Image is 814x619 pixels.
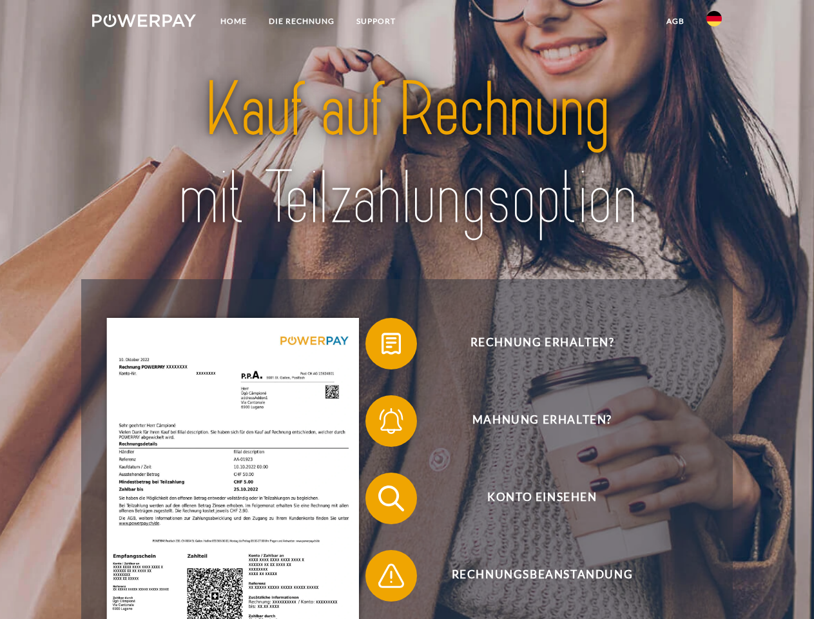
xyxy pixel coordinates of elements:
img: de [706,11,722,26]
a: agb [655,10,695,33]
img: title-powerpay_de.svg [123,62,691,247]
img: logo-powerpay-white.svg [92,14,196,27]
button: Mahnung erhalten? [365,395,701,447]
span: Rechnung erhalten? [384,318,700,369]
button: Rechnung erhalten? [365,318,701,369]
img: qb_bill.svg [375,328,407,360]
span: Konto einsehen [384,473,700,524]
button: Rechnungsbeanstandung [365,550,701,602]
button: Konto einsehen [365,473,701,524]
a: SUPPORT [345,10,407,33]
img: qb_search.svg [375,482,407,515]
span: Rechnungsbeanstandung [384,550,700,602]
a: Home [209,10,258,33]
a: DIE RECHNUNG [258,10,345,33]
img: qb_bell.svg [375,405,407,437]
img: qb_warning.svg [375,560,407,592]
span: Mahnung erhalten? [384,395,700,447]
